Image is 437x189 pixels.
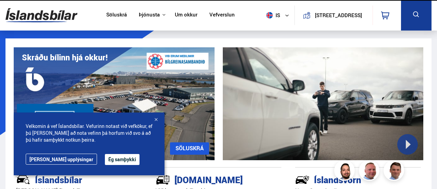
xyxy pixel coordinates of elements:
a: SÖLUSKRÁ [170,142,209,155]
a: [PERSON_NAME] upplýsingar [26,154,97,165]
a: Vefverslun [209,12,235,19]
img: -Svtn6bYgwAsiwNX.svg [295,173,309,187]
div: Íslandsvörn [295,173,397,185]
img: tr5P-W3DuiFaO7aO.svg [156,173,170,187]
button: Þjónusta [139,12,160,18]
img: svg+xml;base64,PHN2ZyB4bWxucz0iaHR0cDovL3d3dy53My5vcmcvMjAwMC9zdmciIHdpZHRoPSI1MTIiIGhlaWdodD0iNT... [266,12,273,19]
a: Söluskrá [106,12,127,19]
img: FbJEzSuNWCJXmdc-.webp [385,161,405,182]
img: nhp88E3Fdnt1Opn2.png [335,161,356,182]
h1: Skráðu bílinn hjá okkur! [22,53,108,62]
img: eKx6w-_Home_640_.png [14,47,215,160]
img: G0Ugv5HjCgRt.svg [5,4,77,26]
a: [STREET_ADDRESS] [299,5,368,25]
button: [STREET_ADDRESS] [313,12,364,18]
span: Velkomin á vef Íslandsbílar. Vefurinn notast við vefkökur, ef þú [PERSON_NAME] að nota vefinn þá ... [26,123,153,143]
button: Ég samþykki [105,154,139,165]
span: is [264,12,281,19]
button: is [264,5,294,25]
a: Um okkur [175,12,197,19]
div: [DOMAIN_NAME] [156,173,257,185]
div: Íslandsbílar [16,173,118,185]
img: JRvxyua_JYH6wB4c.svg [16,173,31,187]
img: siFngHWaQ9KaOqBr.png [360,161,380,182]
